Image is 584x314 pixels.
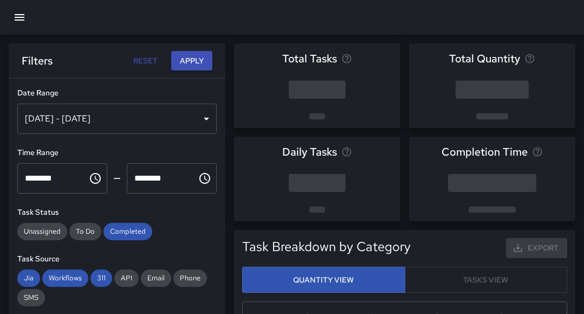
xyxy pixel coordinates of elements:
[114,273,139,283] span: API
[173,270,207,287] div: Phone
[282,50,337,67] span: Total Tasks
[69,223,101,240] div: To Do
[141,273,171,283] span: Email
[341,53,352,64] svg: Total number of tasks in the selected period, compared to the previous period.
[442,143,528,161] span: Completion Time
[532,146,543,157] svg: Average time taken to complete tasks in the selected period, compared to the previous period.
[282,143,337,161] span: Daily Tasks
[17,253,217,265] h6: Task Source
[17,289,45,306] div: SMS
[17,104,217,134] div: [DATE] - [DATE]
[17,273,40,283] span: Jia
[242,238,411,255] h5: Task Breakdown by Category
[17,87,217,99] h6: Date Range
[449,50,520,67] span: Total Quantity
[114,270,139,287] div: API
[42,273,88,283] span: Workflows
[194,168,216,189] button: Choose time, selected time is 11:59 PM
[69,227,101,236] span: To Do
[90,270,112,287] div: 311
[22,52,53,69] h6: Filters
[524,53,535,64] svg: Total task quantity in the selected period, compared to the previous period.
[17,207,217,219] h6: Task Status
[171,51,212,71] button: Apply
[17,227,67,236] span: Unassigned
[173,273,207,283] span: Phone
[85,168,106,189] button: Choose time, selected time is 12:00 AM
[128,51,163,71] button: Reset
[17,147,217,159] h6: Time Range
[17,223,67,240] div: Unassigned
[90,273,112,283] span: 311
[341,146,352,157] svg: Average number of tasks per day in the selected period, compared to the previous period.
[103,223,152,240] div: Completed
[42,270,88,287] div: Workflows
[17,293,45,302] span: SMS
[17,270,40,287] div: Jia
[141,270,171,287] div: Email
[103,227,152,236] span: Completed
